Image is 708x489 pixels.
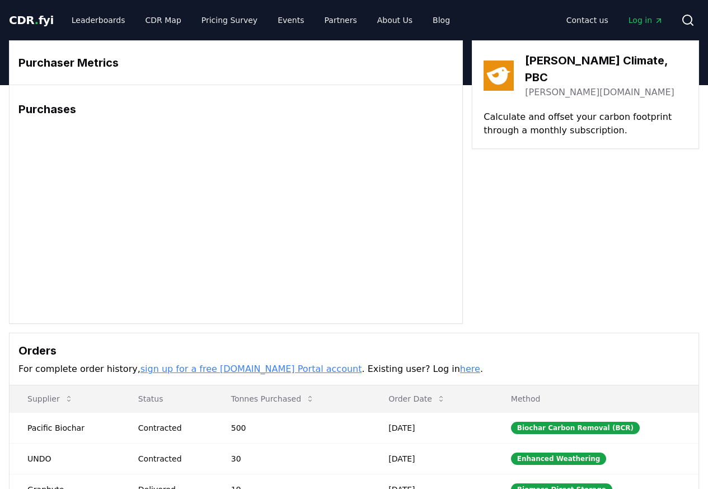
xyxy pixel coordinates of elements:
button: Supplier [18,388,82,410]
p: Method [502,393,690,404]
a: Pricing Survey [193,10,266,30]
a: Leaderboards [63,10,134,30]
p: For complete order history, . Existing user? Log in . [18,362,690,376]
button: Tonnes Purchased [222,388,323,410]
span: . [35,13,39,27]
h3: Purchaser Metrics [18,54,453,71]
a: About Us [368,10,421,30]
button: Order Date [379,388,454,410]
td: UNDO [10,443,120,474]
a: Partners [316,10,366,30]
td: [DATE] [371,443,493,474]
a: here [460,364,480,374]
div: Biochar Carbon Removal (BCR) [511,422,640,434]
a: [PERSON_NAME][DOMAIN_NAME] [525,86,674,99]
a: Events [269,10,313,30]
a: Blog [424,10,459,30]
a: CDR.fyi [9,12,54,28]
a: sign up for a free [DOMAIN_NAME] Portal account [140,364,362,374]
span: CDR fyi [9,13,54,27]
td: Pacific Biochar [10,412,120,443]
a: Log in [620,10,672,30]
a: CDR Map [137,10,190,30]
nav: Main [557,10,672,30]
h3: [PERSON_NAME] Climate, PBC [525,52,687,86]
p: Calculate and offset your carbon footprint through a monthly subscription. [484,110,687,137]
div: Contracted [138,453,204,464]
span: Log in [629,15,663,26]
div: Contracted [138,422,204,434]
div: Enhanced Weathering [511,453,607,465]
td: [DATE] [371,412,493,443]
p: Status [129,393,204,404]
h3: Purchases [18,101,453,118]
td: 500 [213,412,371,443]
h3: Orders [18,342,690,359]
td: 30 [213,443,371,474]
a: Contact us [557,10,617,30]
nav: Main [63,10,459,30]
img: Wren Climate, PBC-logo [484,60,514,91]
